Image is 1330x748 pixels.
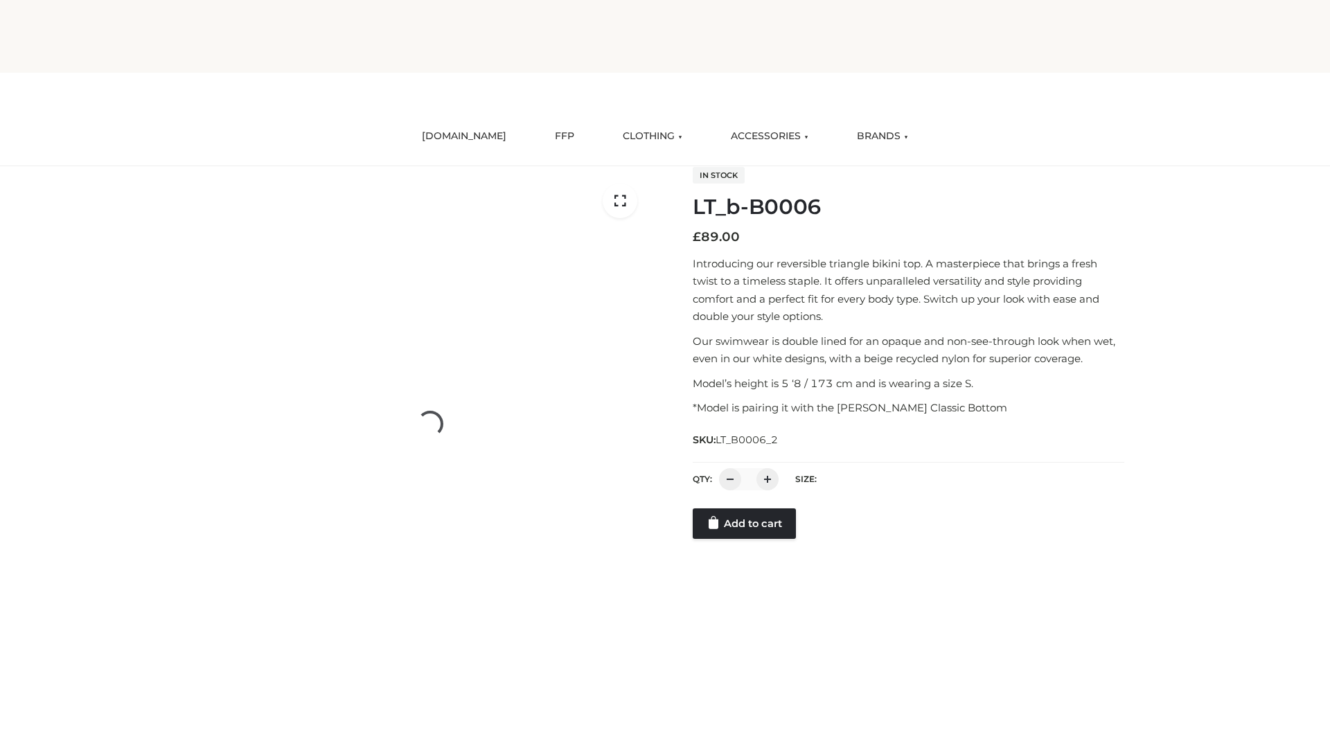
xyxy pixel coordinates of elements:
a: CLOTHING [612,121,693,152]
a: [DOMAIN_NAME] [411,121,517,152]
a: FFP [544,121,585,152]
a: ACCESSORIES [720,121,819,152]
span: SKU: [693,431,779,448]
p: Introducing our reversible triangle bikini top. A masterpiece that brings a fresh twist to a time... [693,255,1124,326]
span: LT_B0006_2 [716,434,778,446]
p: Model’s height is 5 ‘8 / 173 cm and is wearing a size S. [693,375,1124,393]
bdi: 89.00 [693,229,740,244]
a: BRANDS [846,121,919,152]
p: Our swimwear is double lined for an opaque and non-see-through look when wet, even in our white d... [693,332,1124,368]
p: *Model is pairing it with the [PERSON_NAME] Classic Bottom [693,399,1124,417]
span: £ [693,229,701,244]
h1: LT_b-B0006 [693,195,1124,220]
a: Add to cart [693,508,796,539]
label: QTY: [693,474,712,484]
span: In stock [693,167,745,184]
label: Size: [795,474,817,484]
